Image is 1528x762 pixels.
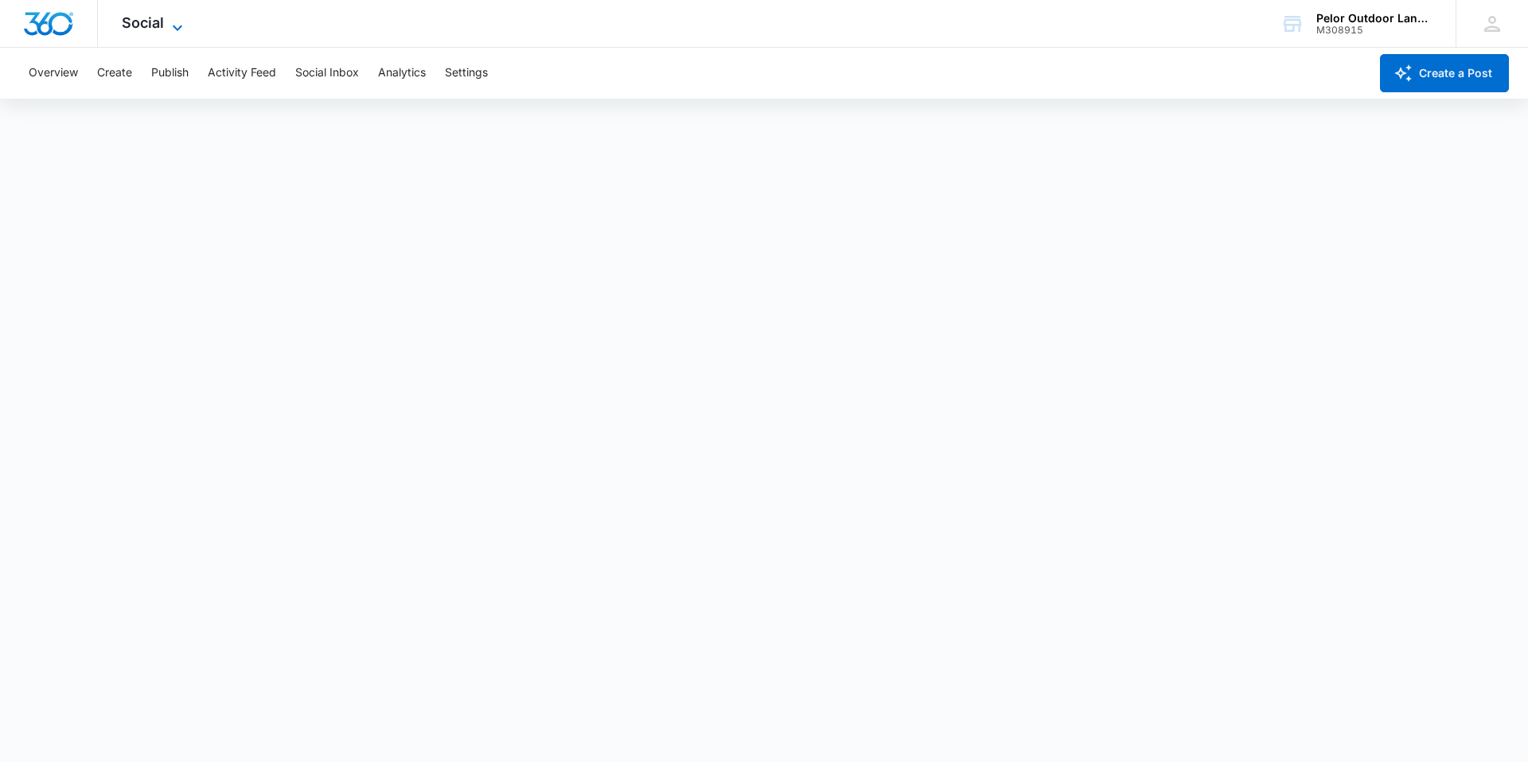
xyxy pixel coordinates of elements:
[378,48,426,99] button: Analytics
[1380,54,1509,92] button: Create a Post
[445,48,488,99] button: Settings
[1316,12,1432,25] div: account name
[295,48,359,99] button: Social Inbox
[208,48,276,99] button: Activity Feed
[1316,25,1432,36] div: account id
[151,48,189,99] button: Publish
[29,48,78,99] button: Overview
[122,14,164,31] span: Social
[97,48,132,99] button: Create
